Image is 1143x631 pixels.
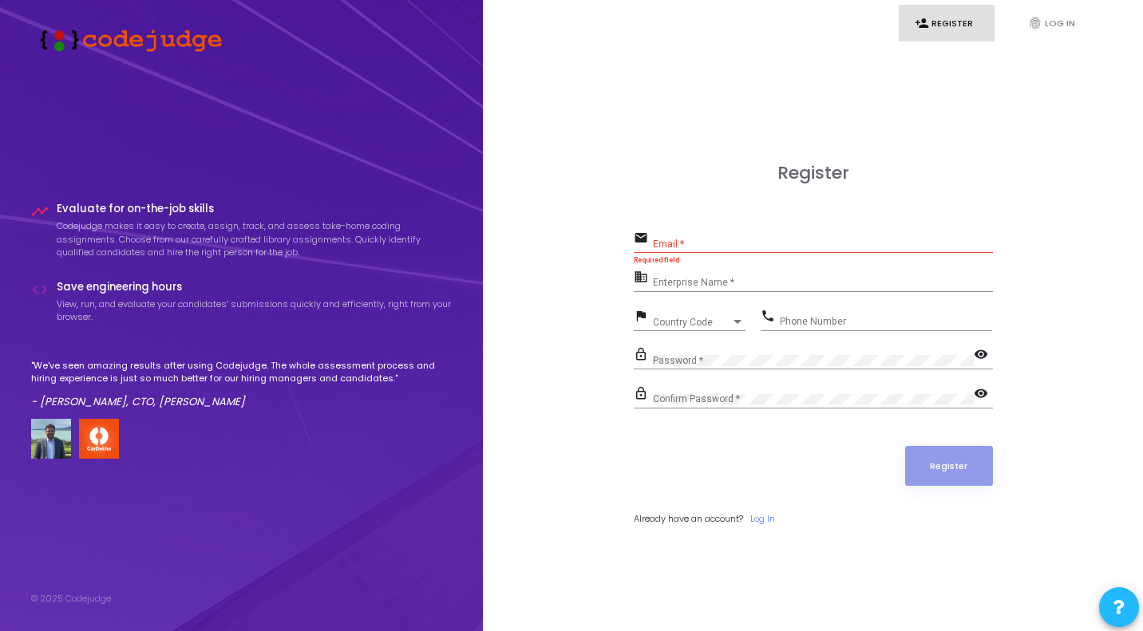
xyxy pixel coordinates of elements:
[634,163,993,183] h3: Register
[634,512,743,525] span: Already have an account?
[1012,5,1108,42] a: fingerprintLog In
[31,394,245,409] em: - [PERSON_NAME], CTO, [PERSON_NAME]
[653,239,993,250] input: Email
[634,269,653,288] mat-icon: business
[31,281,49,298] i: code
[57,219,453,259] p: Codejudge makes it easy to create, assign, track, and assess take-home coding assignments. Choose...
[57,281,453,294] h4: Save engineering hours
[57,298,453,324] p: View, run, and evaluate your candidates’ submissions quickly and efficiently, right from your bro...
[634,256,679,264] strong: Required field
[31,359,453,385] p: "We've seen amazing results after using Codejudge. The whole assessment process and hiring experi...
[634,230,653,249] mat-icon: email
[653,317,731,327] span: Country Code
[31,419,71,459] img: user image
[915,16,929,30] i: person_add
[974,346,993,365] mat-icon: visibility
[1028,16,1042,30] i: fingerprint
[57,203,453,215] h4: Evaluate for on-the-job skills
[750,512,775,526] a: Log In
[905,446,993,486] button: Register
[780,316,992,327] input: Phone Number
[761,308,780,327] mat-icon: phone
[634,308,653,327] mat-icon: flag
[974,385,993,404] mat-icon: visibility
[634,385,653,404] mat-icon: lock_outline
[79,419,119,459] img: company-logo
[653,278,993,289] input: Enterprise Name
[899,5,995,42] a: person_addRegister
[31,203,49,220] i: timeline
[634,346,653,365] mat-icon: lock_outline
[31,592,111,605] div: © 2025 Codejudge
